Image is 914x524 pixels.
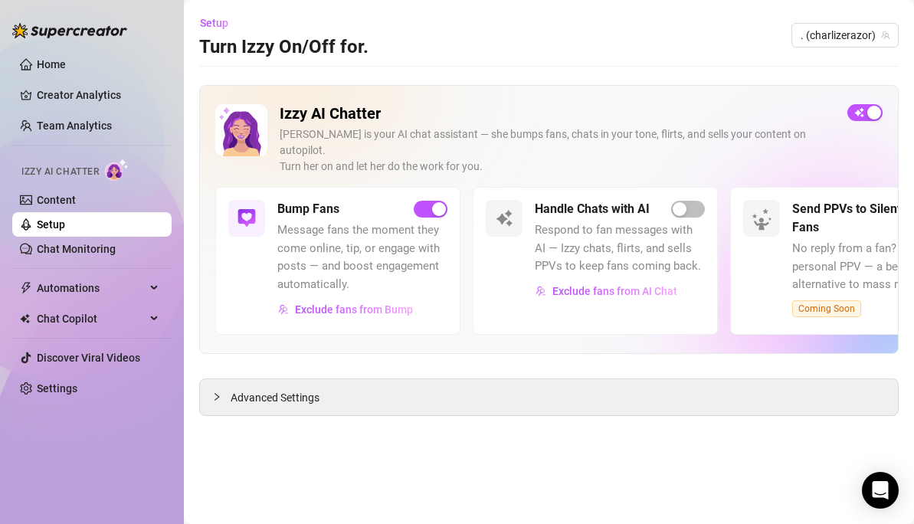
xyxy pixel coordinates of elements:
[792,300,861,317] span: Coming Soon
[881,31,890,40] span: team
[20,313,30,324] img: Chat Copilot
[535,200,650,218] h5: Handle Chats with AI
[37,120,112,132] a: Team Analytics
[277,221,447,293] span: Message fans the moment they come online, tip, or engage with posts — and boost engagement automa...
[12,23,127,38] img: logo-BBDzfeDw.svg
[295,303,413,316] span: Exclude fans from Bump
[535,221,705,276] span: Respond to fan messages with AI — Izzy chats, flirts, and sells PPVs to keep fans coming back.
[278,304,289,315] img: svg%3e
[238,209,256,228] img: svg%3e
[231,389,319,406] span: Advanced Settings
[20,282,32,294] span: thunderbolt
[277,200,339,218] h5: Bump Fans
[801,24,889,47] span: . (charlizerazor)
[199,35,369,60] h3: Turn Izzy On/Off for .
[37,58,66,70] a: Home
[212,392,221,401] span: collapsed
[280,126,835,175] div: [PERSON_NAME] is your AI chat assistant — she bumps fans, chats in your tone, flirts, and sells y...
[215,104,267,156] img: Izzy AI Chatter
[37,194,76,206] a: Content
[277,297,414,322] button: Exclude fans from Bump
[105,159,129,181] img: AI Chatter
[37,243,116,255] a: Chat Monitoring
[200,17,228,29] span: Setup
[752,208,776,233] img: silent-fans-ppv-o-N6Mmdf.svg
[37,276,146,300] span: Automations
[536,286,546,296] img: svg%3e
[535,279,678,303] button: Exclude fans from AI Chat
[862,472,899,509] div: Open Intercom Messenger
[37,306,146,331] span: Chat Copilot
[212,388,231,405] div: collapsed
[21,165,99,179] span: Izzy AI Chatter
[37,83,159,107] a: Creator Analytics
[199,11,241,35] button: Setup
[495,209,513,228] img: svg%3e
[552,285,677,297] span: Exclude fans from AI Chat
[37,382,77,395] a: Settings
[37,352,140,364] a: Discover Viral Videos
[37,218,65,231] a: Setup
[280,104,835,123] h2: Izzy AI Chatter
